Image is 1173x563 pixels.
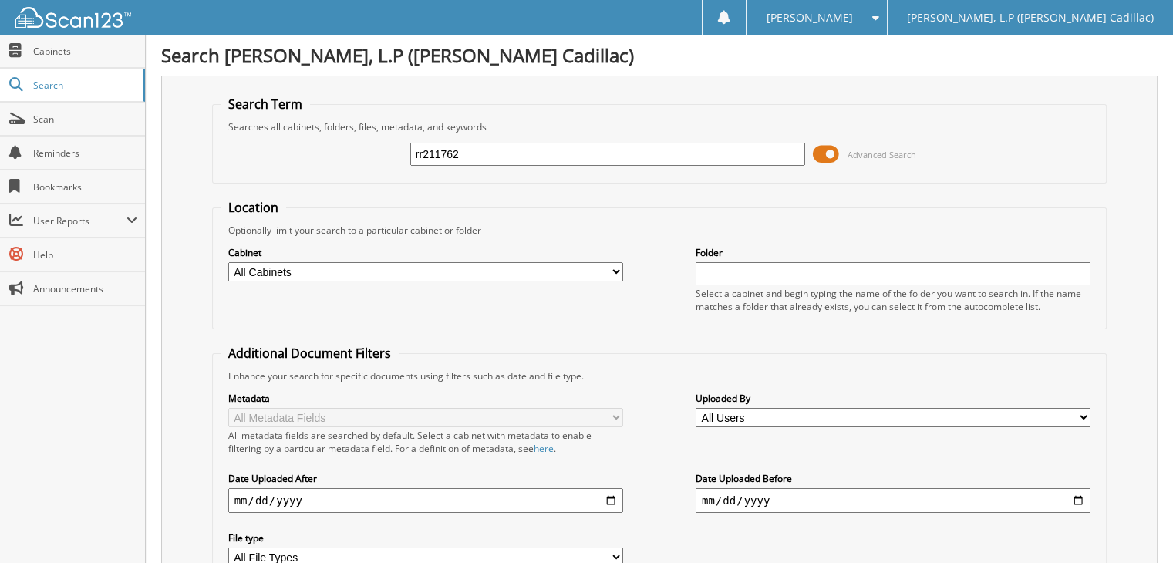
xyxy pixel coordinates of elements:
span: Announcements [33,282,137,295]
img: scan123-logo-white.svg [15,7,131,28]
legend: Search Term [221,96,310,113]
span: Help [33,248,137,261]
h1: Search [PERSON_NAME], L.P ([PERSON_NAME] Cadillac) [161,42,1158,68]
span: User Reports [33,214,126,228]
label: File type [228,531,623,544]
div: Searches all cabinets, folders, files, metadata, and keywords [221,120,1099,133]
span: [PERSON_NAME], L.P ([PERSON_NAME] Cadillac) [907,13,1154,22]
input: end [696,488,1090,513]
div: Enhance your search for specific documents using filters such as date and file type. [221,369,1099,383]
label: Cabinet [228,246,623,259]
span: Search [33,79,135,92]
span: Advanced Search [848,149,916,160]
div: Select a cabinet and begin typing the name of the folder you want to search in. If the name match... [696,287,1090,313]
div: All metadata fields are searched by default. Select a cabinet with metadata to enable filtering b... [228,429,623,455]
div: Optionally limit your search to a particular cabinet or folder [221,224,1099,237]
label: Folder [696,246,1090,259]
label: Metadata [228,392,623,405]
span: Scan [33,113,137,126]
span: Reminders [33,147,137,160]
label: Date Uploaded Before [696,472,1090,485]
legend: Location [221,199,286,216]
label: Uploaded By [696,392,1090,405]
label: Date Uploaded After [228,472,623,485]
span: Bookmarks [33,180,137,194]
legend: Additional Document Filters [221,345,399,362]
span: Cabinets [33,45,137,58]
input: start [228,488,623,513]
a: here [534,442,554,455]
span: [PERSON_NAME] [766,13,852,22]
